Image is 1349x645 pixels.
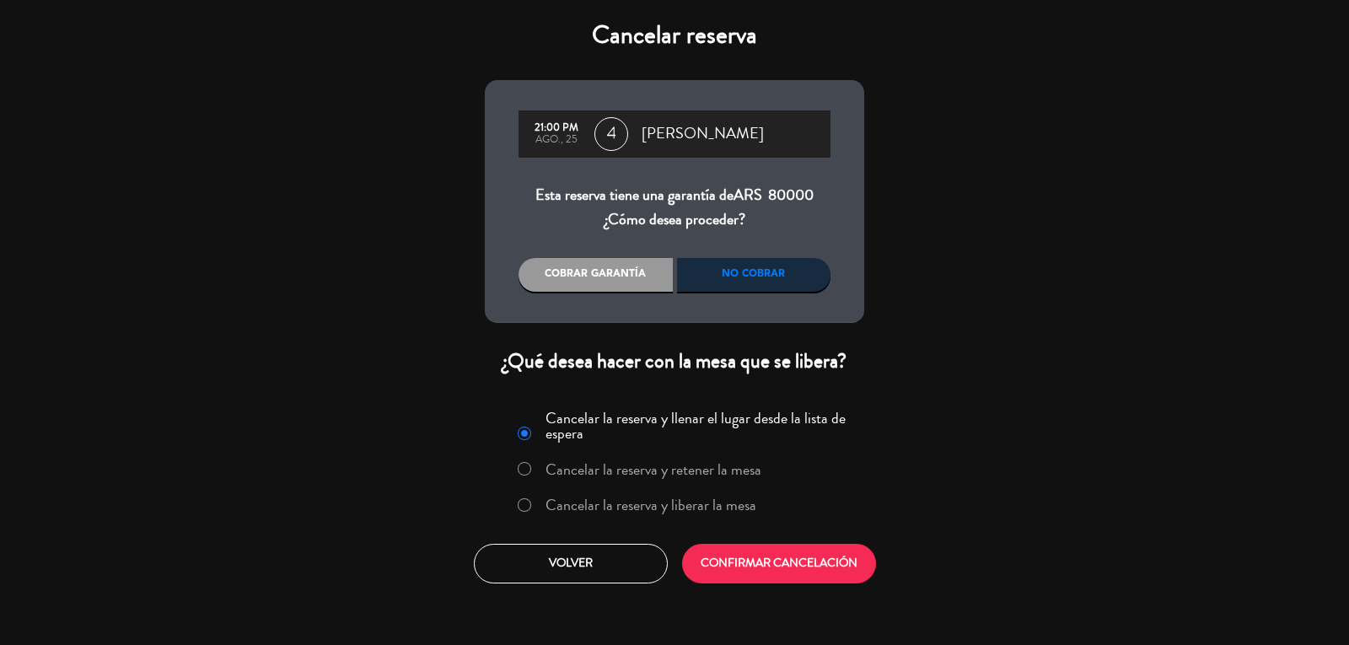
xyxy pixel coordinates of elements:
label: Cancelar la reserva y llenar el lugar desde la lista de espera [546,411,854,441]
div: No cobrar [677,258,831,292]
div: Esta reserva tiene una garantía de ¿Cómo desea proceder? [519,183,830,233]
div: Cobrar garantía [519,258,673,292]
button: CONFIRMAR CANCELACIÓN [682,544,876,583]
h4: Cancelar reserva [485,20,864,51]
div: 21:00 PM [527,122,586,134]
label: Cancelar la reserva y retener la mesa [546,462,761,477]
div: ¿Qué desea hacer con la mesa que se libera? [485,348,864,374]
span: 80000 [768,184,814,206]
label: Cancelar la reserva y liberar la mesa [546,497,756,513]
button: Volver [474,544,668,583]
span: [PERSON_NAME] [642,121,764,147]
span: ARS [734,184,762,206]
span: 4 [594,117,628,151]
div: ago., 25 [527,134,586,146]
